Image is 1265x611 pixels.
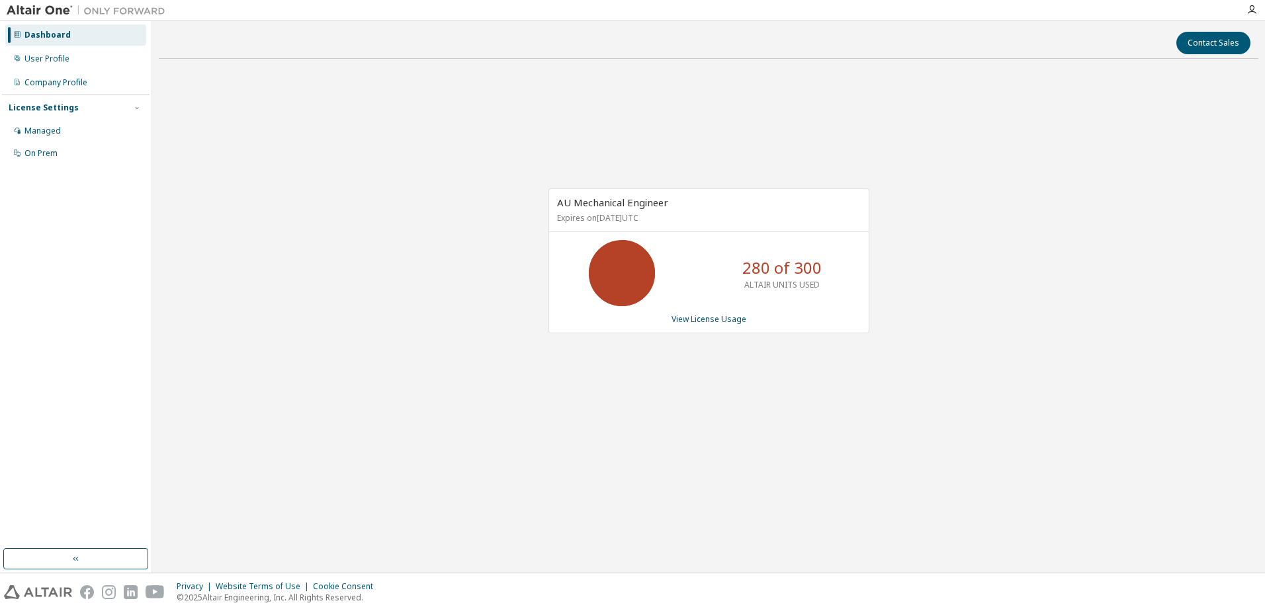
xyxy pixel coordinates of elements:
div: Website Terms of Use [216,581,313,592]
img: Altair One [7,4,172,17]
p: © 2025 Altair Engineering, Inc. All Rights Reserved. [177,592,381,603]
div: Cookie Consent [313,581,381,592]
div: User Profile [24,54,69,64]
p: ALTAIR UNITS USED [744,279,820,290]
div: Managed [24,126,61,136]
button: Contact Sales [1176,32,1250,54]
img: linkedin.svg [124,585,138,599]
img: youtube.svg [146,585,165,599]
div: License Settings [9,102,79,113]
div: Dashboard [24,30,71,40]
img: instagram.svg [102,585,116,599]
a: View License Usage [672,313,746,325]
div: On Prem [24,148,58,159]
div: Privacy [177,581,216,592]
p: 280 of 300 [742,257,822,279]
img: facebook.svg [80,585,94,599]
span: AU Mechanical Engineer [557,196,668,209]
div: Company Profile [24,77,87,88]
p: Expires on [DATE] UTC [557,212,857,224]
img: altair_logo.svg [4,585,72,599]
